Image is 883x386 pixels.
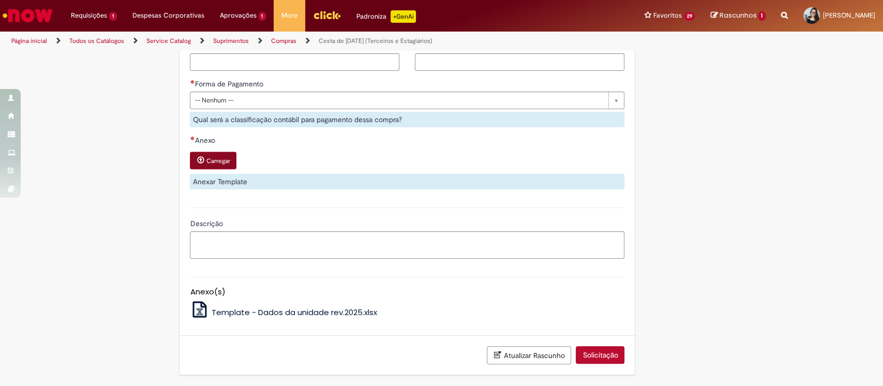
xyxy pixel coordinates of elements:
a: Cesta de [DATE] (Terceiros e Estagiários) [319,37,432,45]
a: Todos os Catálogos [69,37,124,45]
img: click_logo_yellow_360x200.png [313,7,341,23]
a: Template - Dados da unidade rev.2025.xlsx [190,307,377,318]
textarea: Descrição [190,231,624,259]
span: Descrição [190,219,225,228]
a: Página inicial [11,37,47,45]
span: Anexo [194,136,217,145]
button: Carregar anexo de Anexo Required [190,152,236,169]
button: Atualizar Rascunho [487,346,571,364]
small: Carregar [206,157,230,165]
span: More [281,10,297,21]
span: Requisições [71,10,107,21]
p: +GenAi [391,10,416,23]
span: Favoritos [653,10,682,21]
span: Aprovações [220,10,257,21]
input: Quantidade de kit congelado [415,53,624,71]
span: Rascunhos [719,10,756,20]
img: ServiceNow [1,5,54,26]
span: Necessários [190,136,194,140]
span: 1 [259,12,266,21]
h5: Anexo(s) [190,288,624,296]
a: Rascunhos [710,11,766,21]
span: [PERSON_NAME] [823,11,875,20]
div: Padroniza [356,10,416,23]
span: Forma de Pagamento [194,79,265,88]
span: 29 [684,12,695,21]
span: Despesas Corporativas [132,10,204,21]
div: Anexar Template [190,174,624,189]
a: Service Catalog [146,37,191,45]
span: Necessários [190,80,194,84]
input: Quantidade de cestas de natal [190,53,399,71]
ul: Trilhas de página [8,32,581,51]
a: Compras [271,37,296,45]
a: Suprimentos [213,37,249,45]
span: 1 [758,11,766,21]
span: Template - Dados da unidade rev.2025.xlsx [212,307,377,318]
div: Qual será a classificação contábil para pagamento dessa compra? [190,112,624,127]
span: -- Nenhum -- [194,92,603,109]
span: 1 [109,12,117,21]
button: Solicitação [576,346,624,364]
